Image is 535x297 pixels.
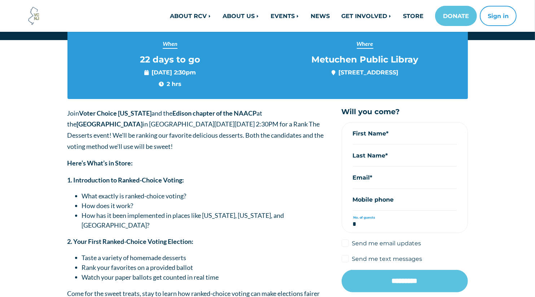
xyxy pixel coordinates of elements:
[480,6,517,26] button: Sign in or sign up
[77,120,215,128] span: in [GEOGRAPHIC_DATA]
[67,237,194,245] strong: 2. Your First Ranked-Choice Voting Election:
[82,201,331,211] li: How does it work?
[82,272,331,282] li: Watch your paper ballots get counted in real time
[113,6,517,26] nav: Main navigation
[82,191,331,201] li: What exactly is ranked-choice voting?
[67,176,184,184] strong: 1. Introduction to Ranked-Choice Voting:
[82,263,331,272] li: Rank your favorites on a provided ballot
[82,211,331,230] li: How has it been implemented in places like [US_STATE], [US_STATE], and [GEOGRAPHIC_DATA]?
[24,6,44,26] img: Voter Choice NJ
[338,69,398,76] a: [STREET_ADDRESS]
[67,29,468,99] section: Event info
[140,55,200,65] span: 22 days to go
[159,79,181,88] span: 2 hrs
[357,39,373,49] span: Where
[217,9,265,23] a: ABOUT US
[336,9,397,23] a: GET INVOLVED
[79,109,152,117] strong: Voter Choice [US_STATE]
[397,9,429,23] a: STORE
[305,9,336,23] a: NEWS
[173,109,257,117] strong: Edison chapter of the NAACP
[67,120,324,150] span: [DATE][DATE] 2:30PM for a Rank The Desserts event! We'll be ranking our favorite delicious desser...
[352,239,421,247] label: Send me email updates
[67,159,133,167] strong: Here’s What’s in Store:
[164,9,217,23] a: ABOUT RCV
[82,253,331,263] li: Taste a variety of homemade desserts
[77,120,143,128] strong: [GEOGRAPHIC_DATA]
[163,39,177,49] span: When
[342,108,468,116] h5: Will you come?
[67,109,263,128] span: Join and the at the
[144,68,196,77] span: [DATE] 2:30pm
[265,9,305,23] a: EVENTS
[312,55,418,65] span: Metuchen Public Libray
[435,6,477,26] a: DONATE
[352,254,422,263] label: Send me text messages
